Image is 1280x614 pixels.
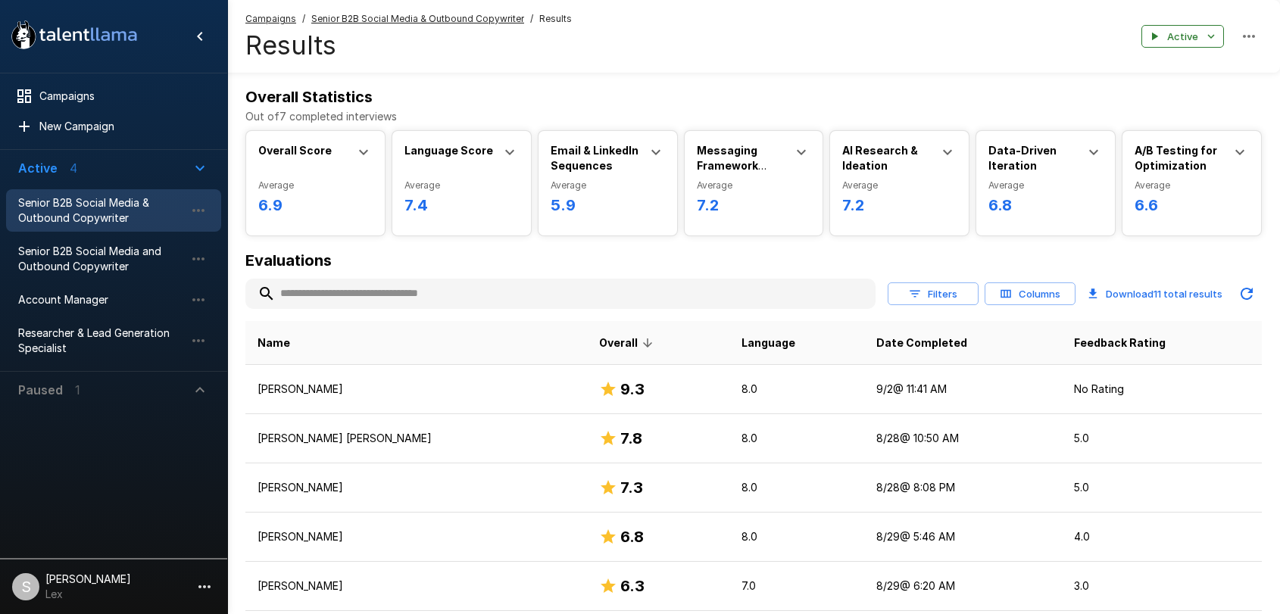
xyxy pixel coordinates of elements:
[620,574,645,598] h6: 6.3
[258,193,373,217] h6: 6.9
[888,282,979,306] button: Filters
[697,178,811,193] span: Average
[985,282,1076,306] button: Columns
[551,178,665,193] span: Average
[741,431,851,446] p: 8.0
[864,365,1063,414] td: 9/2 @ 11:41 AM
[551,193,665,217] h6: 5.9
[864,463,1063,513] td: 8/28 @ 8:08 PM
[1074,480,1250,495] p: 5.0
[599,334,657,352] span: Overall
[539,11,572,26] span: Results
[620,525,644,549] h6: 6.8
[245,109,1262,124] p: Out of 7 completed interviews
[864,513,1063,562] td: 8/29 @ 5:46 AM
[741,382,851,397] p: 8.0
[842,144,918,172] b: AI Research & Ideation
[1082,279,1228,309] button: Download11 total results
[741,578,851,594] p: 7.0
[258,578,575,594] p: [PERSON_NAME]
[530,11,533,26] span: /
[1232,279,1262,309] button: Updated Today - 3:20 PM
[1074,382,1250,397] p: No Rating
[245,251,332,270] b: Evaluations
[620,377,645,401] h6: 9.3
[988,178,1103,193] span: Average
[741,529,851,544] p: 8.0
[258,431,575,446] p: [PERSON_NAME] [PERSON_NAME]
[1074,529,1250,544] p: 4.0
[864,562,1063,611] td: 8/29 @ 6:20 AM
[620,426,642,450] h6: 7.8
[1141,25,1224,48] button: Active
[741,334,795,352] span: Language
[245,30,572,61] h4: Results
[258,334,290,352] span: Name
[258,144,332,157] b: Overall Score
[311,13,524,24] u: Senior B2B Social Media & Outbound Copywriter
[551,144,638,172] b: Email & LinkedIn Sequences
[697,144,771,187] b: Messaging Framework Development
[1135,193,1249,217] h6: 6.6
[988,144,1057,172] b: Data-Driven Iteration
[620,475,643,500] h6: 7.3
[864,414,1063,463] td: 8/28 @ 10:50 AM
[245,88,373,106] b: Overall Statistics
[697,193,811,217] h6: 7.2
[876,334,967,352] span: Date Completed
[741,480,851,495] p: 8.0
[404,193,519,217] h6: 7.4
[988,193,1103,217] h6: 6.8
[258,178,373,193] span: Average
[1074,578,1250,594] p: 3.0
[1074,334,1166,352] span: Feedback Rating
[1135,178,1249,193] span: Average
[842,178,957,193] span: Average
[245,13,296,24] u: Campaigns
[404,178,519,193] span: Average
[1135,144,1217,172] b: A/B Testing for Optimization
[302,11,305,26] span: /
[258,480,575,495] p: [PERSON_NAME]
[258,529,575,544] p: [PERSON_NAME]
[258,382,575,397] p: [PERSON_NAME]
[404,144,493,157] b: Language Score
[842,193,957,217] h6: 7.2
[1074,431,1250,446] p: 5.0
